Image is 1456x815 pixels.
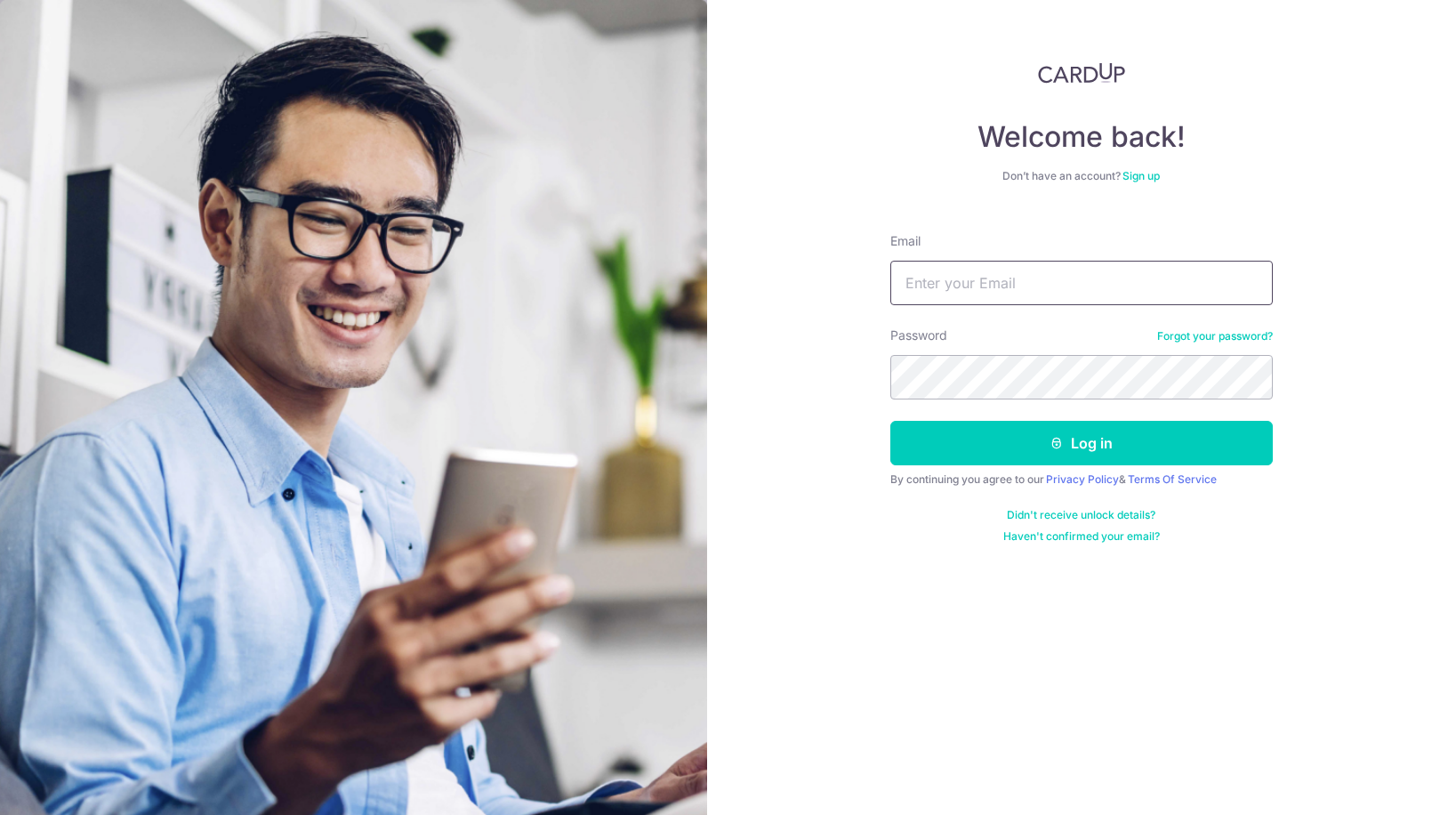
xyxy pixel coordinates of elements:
a: Haven't confirmed your email? [1003,529,1160,544]
button: Log in [890,421,1273,465]
a: Didn't receive unlock details? [1007,508,1155,522]
a: Terms Of Service [1128,472,1217,486]
img: CardUp Logo [1038,62,1125,84]
label: Email [890,232,921,250]
a: Sign up [1122,169,1160,182]
input: Enter your Email [890,261,1273,305]
div: By continuing you agree to our & [890,472,1273,487]
label: Password [890,327,947,344]
a: Privacy Policy [1046,472,1119,486]
div: Don’t have an account? [890,169,1273,183]
h4: Welcome back! [890,119,1273,155]
a: Forgot your password? [1157,329,1273,343]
